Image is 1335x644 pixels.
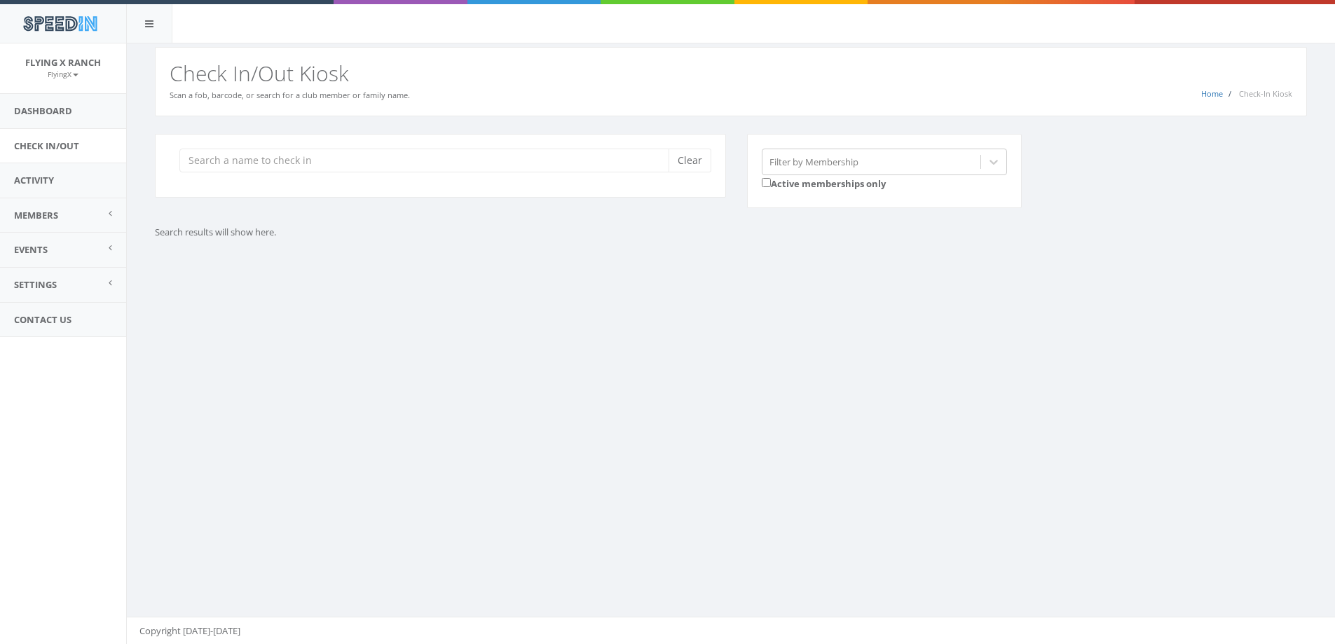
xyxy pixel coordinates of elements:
[762,175,886,191] label: Active memberships only
[669,149,711,172] button: Clear
[1201,88,1223,99] a: Home
[14,243,48,256] span: Events
[14,209,58,221] span: Members
[179,149,679,172] input: Search a name to check in
[769,155,858,168] div: Filter by Membership
[14,278,57,291] span: Settings
[48,67,78,80] a: FlyingX
[1239,88,1292,99] span: Check-In Kiosk
[16,11,104,36] img: speedin_logo.png
[48,69,78,79] small: FlyingX
[170,62,1292,85] h2: Check In/Out Kiosk
[14,313,71,326] span: Contact Us
[170,90,410,100] small: Scan a fob, barcode, or search for a club member or family name.
[155,226,807,239] p: Search results will show here.
[25,56,101,69] span: Flying X Ranch
[762,178,771,187] input: Active memberships only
